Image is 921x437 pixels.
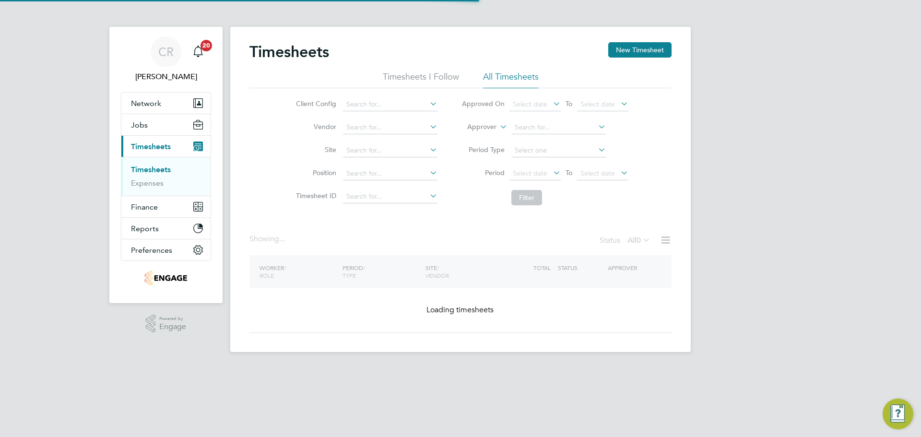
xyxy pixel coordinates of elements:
[293,168,336,177] label: Position
[563,166,575,179] span: To
[461,99,505,108] label: Approved On
[131,178,164,188] a: Expenses
[121,136,211,157] button: Timesheets
[343,121,437,134] input: Search for...
[189,36,208,67] a: 20
[637,236,641,245] span: 0
[131,246,172,255] span: Preferences
[131,202,158,212] span: Finance
[109,27,223,303] nav: Main navigation
[383,71,459,88] li: Timesheets I Follow
[293,191,336,200] label: Timesheet ID
[608,42,672,58] button: New Timesheet
[121,114,211,135] button: Jobs
[580,169,615,177] span: Select date
[131,224,159,233] span: Reports
[131,165,171,174] a: Timesheets
[511,190,542,205] button: Filter
[343,144,437,157] input: Search for...
[159,323,186,331] span: Engage
[461,168,505,177] label: Period
[159,315,186,323] span: Powered by
[121,271,211,286] a: Go to home page
[249,42,329,61] h2: Timesheets
[293,145,336,154] label: Site
[131,99,161,108] span: Network
[513,169,547,177] span: Select date
[144,271,187,286] img: integrapeople-logo-retina.png
[293,122,336,131] label: Vendor
[293,99,336,108] label: Client Config
[201,40,212,51] span: 20
[580,100,615,108] span: Select date
[121,93,211,114] button: Network
[600,234,652,248] div: Status
[343,190,437,203] input: Search for...
[121,36,211,83] a: CR[PERSON_NAME]
[627,236,650,245] label: All
[511,144,606,157] input: Select one
[513,100,547,108] span: Select date
[511,121,606,134] input: Search for...
[121,71,211,83] span: Caitlin Rae
[121,157,211,196] div: Timesheets
[343,98,437,111] input: Search for...
[883,399,913,429] button: Engage Resource Center
[121,218,211,239] button: Reports
[121,239,211,260] button: Preferences
[146,315,187,333] a: Powered byEngage
[563,97,575,110] span: To
[249,234,287,244] div: Showing
[453,122,496,132] label: Approver
[158,46,174,58] span: CR
[279,234,285,244] span: ...
[461,145,505,154] label: Period Type
[131,142,171,151] span: Timesheets
[483,71,539,88] li: All Timesheets
[131,120,148,130] span: Jobs
[121,196,211,217] button: Finance
[343,167,437,180] input: Search for...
